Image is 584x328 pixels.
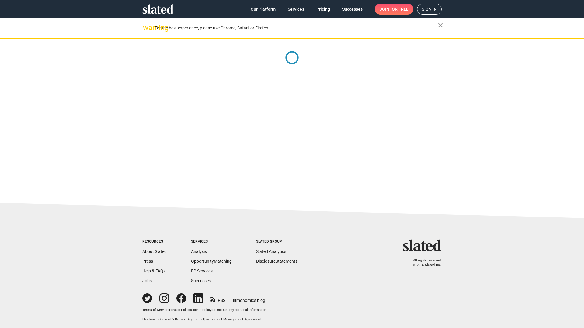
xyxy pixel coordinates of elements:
[256,249,286,254] a: Slated Analytics
[205,317,261,321] a: Investment Management Agreement
[191,268,213,273] a: EP Services
[233,293,265,303] a: filmonomics blog
[142,278,152,283] a: Jobs
[437,22,444,29] mat-icon: close
[251,4,276,15] span: Our Platform
[190,308,191,312] span: |
[422,4,437,14] span: Sign in
[204,317,205,321] span: |
[256,239,297,244] div: Slated Group
[380,4,408,15] span: Join
[142,239,167,244] div: Resources
[256,259,297,264] a: DisclosureStatements
[191,308,211,312] a: Cookie Policy
[142,317,204,321] a: Electronic Consent & Delivery Agreement
[311,4,335,15] a: Pricing
[342,4,363,15] span: Successes
[407,258,442,267] p: All rights reserved. © 2025 Slated, Inc.
[288,4,304,15] span: Services
[169,308,190,312] a: Privacy Policy
[233,298,240,303] span: film
[142,268,165,273] a: Help & FAQs
[142,308,168,312] a: Terms of Service
[155,24,438,32] div: For the best experience, please use Chrome, Safari, or Firefox.
[142,249,167,254] a: About Slated
[168,308,169,312] span: |
[211,308,212,312] span: |
[316,4,330,15] span: Pricing
[143,24,150,31] mat-icon: warning
[191,239,232,244] div: Services
[191,249,207,254] a: Analysis
[191,259,232,264] a: OpportunityMatching
[417,4,442,15] a: Sign in
[389,4,408,15] span: for free
[210,294,225,303] a: RSS
[246,4,280,15] a: Our Platform
[337,4,367,15] a: Successes
[283,4,309,15] a: Services
[375,4,413,15] a: Joinfor free
[212,308,266,313] button: Do not sell my personal information
[142,259,153,264] a: Press
[191,278,211,283] a: Successes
